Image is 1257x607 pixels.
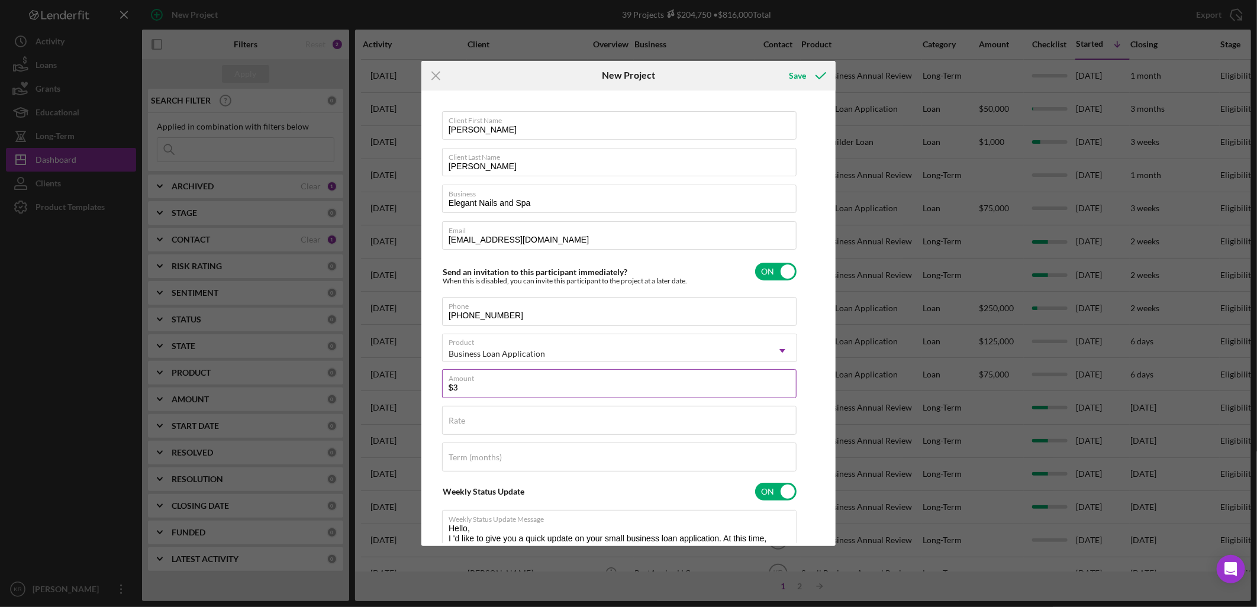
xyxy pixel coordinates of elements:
div: When this is disabled, you can invite this participant to the project at a later date. [443,277,687,285]
button: Save [777,64,836,88]
label: Send an invitation to this participant immediately? [443,267,627,277]
label: Email [449,222,797,235]
div: Open Intercom Messenger [1217,555,1245,583]
label: Client Last Name [449,148,797,162]
label: Business [449,185,797,198]
label: Weekly Status Update [443,486,524,496]
label: Term (months) [449,453,502,462]
label: Rate [449,416,465,425]
div: Save [789,64,806,88]
h6: New Project [602,70,655,80]
textarea: Hello, I 'd like to give you a quick update on your small business loan application. At this time... [442,510,797,548]
label: Phone [449,298,797,311]
label: Weekly Status Update Message [449,511,797,524]
label: Client First Name [449,112,797,125]
div: Business Loan Application [449,349,545,359]
label: Amount [449,370,797,383]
